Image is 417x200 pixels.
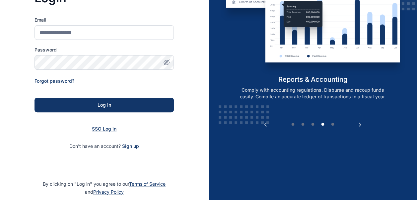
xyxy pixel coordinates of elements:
a: Privacy Policy [93,189,124,195]
a: SSO Log in [92,126,116,132]
button: 3 [310,121,316,128]
label: Email [35,17,174,23]
a: Terms of Service [129,181,166,187]
button: 4 [319,121,326,128]
a: Sign up [122,143,139,149]
p: By clicking on "Log in" you agree to our [8,180,201,196]
button: Log in [35,98,174,112]
p: Comply with accounting regulations. Disburse and recoup funds easily. Compile an accurate ledger ... [228,87,398,100]
button: Next [357,121,363,128]
button: Previous [262,121,269,128]
button: 5 [329,121,336,128]
div: Log in [45,102,163,108]
h5: reports & accounting [221,75,405,84]
button: 2 [300,121,306,128]
label: Password [35,47,174,53]
span: and [85,189,124,195]
button: 1 [290,121,296,128]
a: Forgot password? [35,78,74,84]
p: Don't have an account? [35,143,174,150]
